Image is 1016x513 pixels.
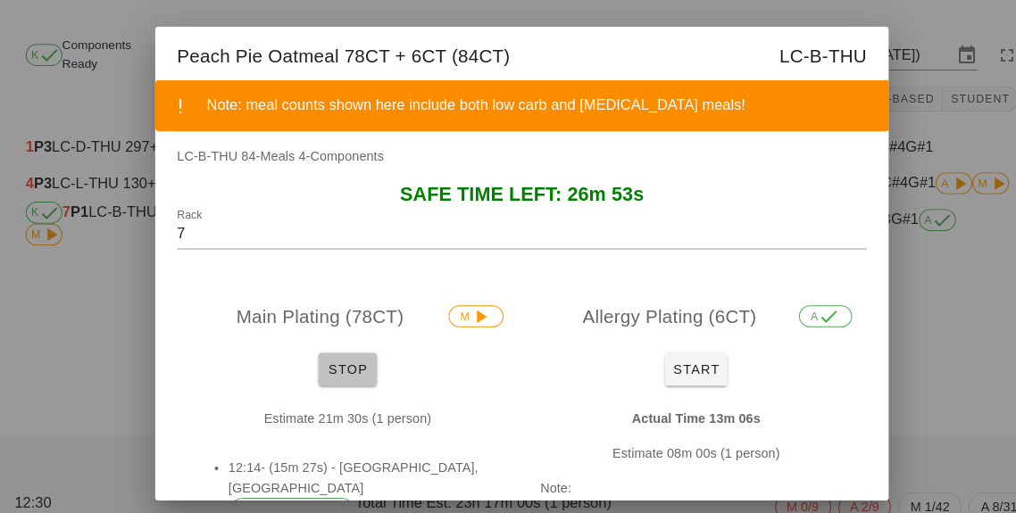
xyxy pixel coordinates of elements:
span: SAFE TIME LEFT: 26m 53s [389,178,627,199]
span: Currently Working [234,485,335,512]
label: Rack [172,203,196,216]
span: M [448,298,479,318]
p: Note: [526,465,829,484]
p: Estimate 08m 00s (1 person) [526,431,829,451]
div: Allergy Plating (6CT) [512,279,844,336]
span: Start [654,352,701,367]
p: Actual Time 13m 06s [526,397,829,417]
p: Estimate 21m 30s (1 person) [187,397,490,417]
div: LC-B-THU 84-Meals 4-Components [151,142,865,179]
div: Main Plating (78CT) [172,279,504,336]
div: Note: meal counts shown here include both low carb and [MEDICAL_DATA] meals! [201,92,851,113]
span: Stop [317,352,360,367]
span: LC-B-THU [759,40,844,69]
li: 12:14- (15m 27s) - [GEOGRAPHIC_DATA], [GEOGRAPHIC_DATA] [222,445,476,513]
button: Start [647,343,708,376]
button: Stop [310,343,367,376]
div: Peach Pie Oatmeal 78CT + 6CT (84CT) [151,26,865,78]
span: A [789,298,818,318]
